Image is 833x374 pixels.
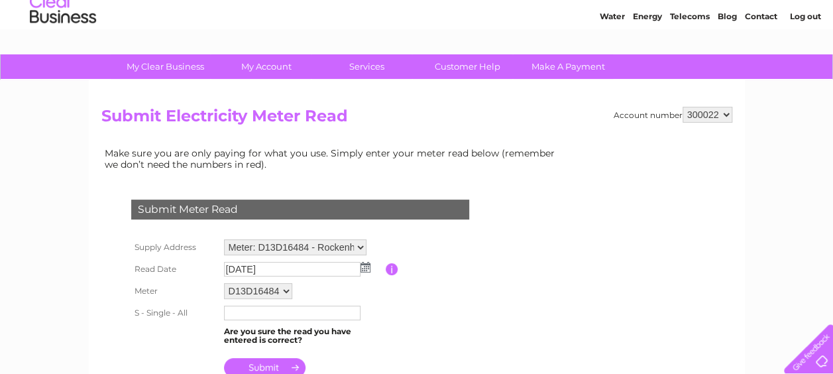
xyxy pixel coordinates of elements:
[128,280,221,302] th: Meter
[413,54,522,79] a: Customer Help
[312,54,421,79] a: Services
[128,259,221,280] th: Read Date
[670,56,710,66] a: Telecoms
[101,145,565,172] td: Make sure you are only paying for what you use. Simply enter your meter read below (remember we d...
[361,262,370,273] img: ...
[211,54,321,79] a: My Account
[128,302,221,324] th: S - Single - All
[386,263,398,275] input: Information
[633,56,662,66] a: Energy
[221,324,386,349] td: Are you sure the read you have entered is correct?
[614,107,732,123] div: Account number
[745,56,777,66] a: Contact
[514,54,623,79] a: Make A Payment
[104,7,730,64] div: Clear Business is a trading name of Verastar Limited (registered in [GEOGRAPHIC_DATA] No. 3667643...
[789,56,820,66] a: Log out
[718,56,737,66] a: Blog
[128,236,221,259] th: Supply Address
[583,7,675,23] a: 0333 014 3131
[101,107,732,132] h2: Submit Electricity Meter Read
[29,34,97,75] img: logo.png
[131,200,469,219] div: Submit Meter Read
[600,56,625,66] a: Water
[111,54,220,79] a: My Clear Business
